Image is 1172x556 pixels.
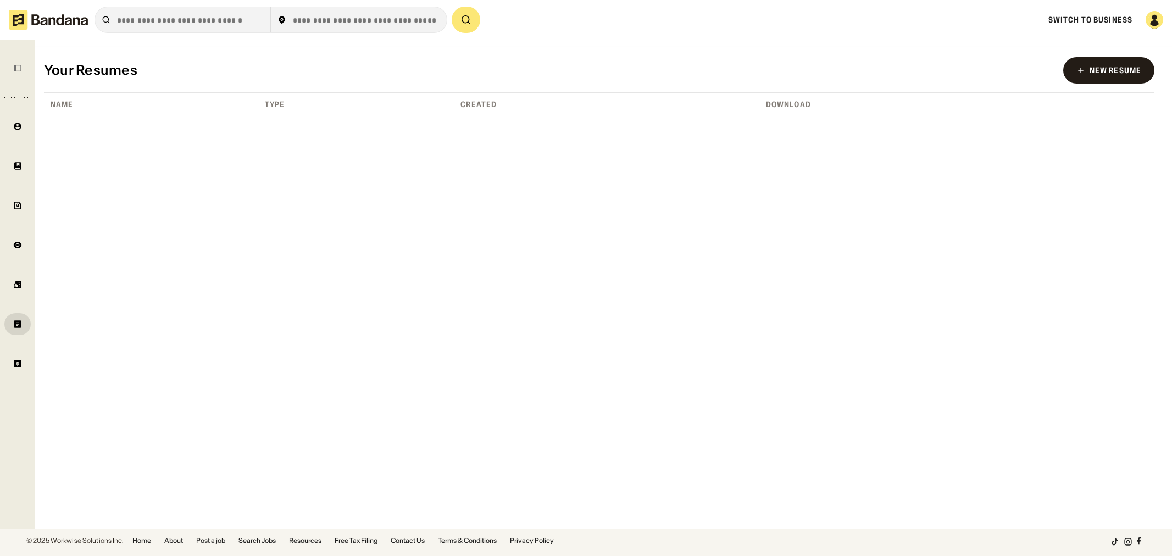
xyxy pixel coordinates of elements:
a: Terms & Conditions [438,537,497,544]
div: Type [260,99,285,109]
img: Bandana logotype [9,10,88,30]
a: Search Jobs [238,537,276,544]
div: Name [46,99,73,109]
div: Created [456,99,497,109]
a: Home [132,537,151,544]
div: Download [762,99,811,109]
a: Free Tax Filing [335,537,377,544]
a: Post a job [196,537,225,544]
div: Your Resumes [44,63,137,79]
a: Resources [289,537,321,544]
a: Contact Us [391,537,425,544]
a: Privacy Policy [510,537,554,544]
a: Switch to Business [1048,15,1132,25]
div: © 2025 Workwise Solutions Inc. [26,537,124,544]
div: New Resume [1090,66,1141,74]
a: About [164,537,183,544]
